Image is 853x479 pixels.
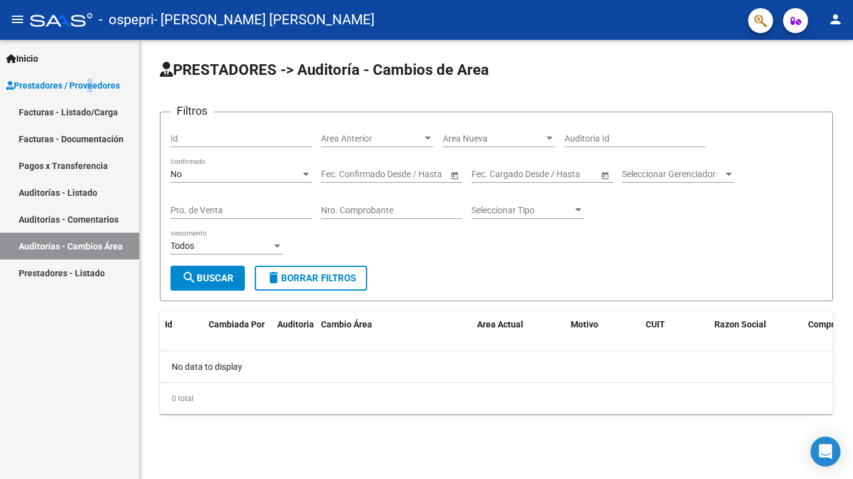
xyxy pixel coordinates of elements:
[471,169,517,180] input: Fecha inicio
[272,311,316,366] datatable-header-cell: Auditoria
[477,319,523,329] span: Area Actual
[255,266,367,291] button: Borrar Filtros
[641,311,709,366] datatable-header-cell: CUIT
[160,311,204,366] datatable-header-cell: Id
[154,6,375,34] span: - [PERSON_NAME] [PERSON_NAME]
[170,169,182,179] span: No
[571,319,598,329] span: Motivo
[165,319,172,329] span: Id
[170,102,214,120] h3: Filtros
[321,133,422,144] span: Area Anterior
[160,61,489,79] span: PRESTADORES -> Auditoría - Cambios de Area
[99,6,154,34] span: - ospepri
[170,266,245,291] button: Buscar
[828,12,843,27] mat-icon: person
[622,169,723,180] span: Seleccionar Gerenciador
[316,311,472,366] datatable-header-cell: Cambio Área
[204,311,272,366] datatable-header-cell: Cambiada Por
[209,319,265,329] span: Cambiada Por
[182,273,234,284] span: Buscar
[321,169,367,180] input: Fecha inicio
[266,270,281,285] mat-icon: delete
[443,133,544,144] span: Area Nueva
[471,205,573,216] span: Seleccionar Tipo
[277,319,314,329] span: Auditoria
[528,169,589,180] input: Fecha fin
[6,79,120,92] span: Prestadores / Proveedores
[811,437,841,467] div: Open Intercom Messenger
[709,311,803,366] datatable-header-cell: Razon Social
[448,168,461,181] button: Open calendar
[182,270,197,285] mat-icon: search
[646,319,665,329] span: CUIT
[377,169,438,180] input: Fecha fin
[472,311,566,366] datatable-header-cell: Area Actual
[266,273,356,284] span: Borrar Filtros
[160,351,833,382] div: No data to display
[160,383,833,414] div: 0 total
[10,12,25,27] mat-icon: menu
[566,311,641,366] datatable-header-cell: Motivo
[714,319,766,329] span: Razon Social
[598,168,611,181] button: Open calendar
[321,319,372,329] span: Cambio Área
[170,241,194,251] span: Todos
[6,52,38,65] span: Inicio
